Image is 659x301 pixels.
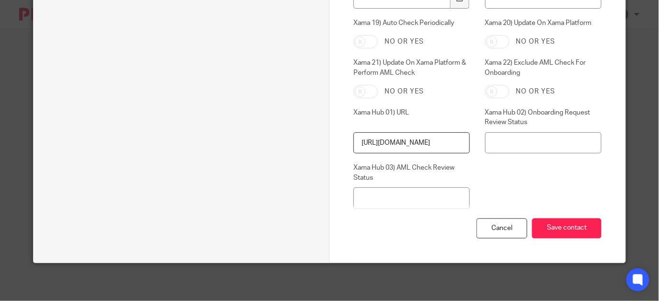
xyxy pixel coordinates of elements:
[353,18,470,28] label: Xama 19) Auto Check Periodically
[353,58,470,78] label: Xama 21) Update On Xama Platform & Perform AML Check
[516,87,556,96] label: No or yes
[516,37,556,46] label: No or yes
[485,108,602,127] label: Xama Hub 02) Onboarding Request Review Status
[353,163,470,183] label: Xama Hub 03) AML Check Review Status
[385,37,424,46] label: No or yes
[353,108,470,127] label: Xama Hub 01) URL
[485,58,602,78] label: Xama 22) Exclude AML Check For Onboarding
[485,18,602,28] label: Xama 20) Update On Xama Platform
[477,219,527,239] div: Cancel
[532,219,602,239] input: Save contact
[385,87,424,96] label: No or yes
